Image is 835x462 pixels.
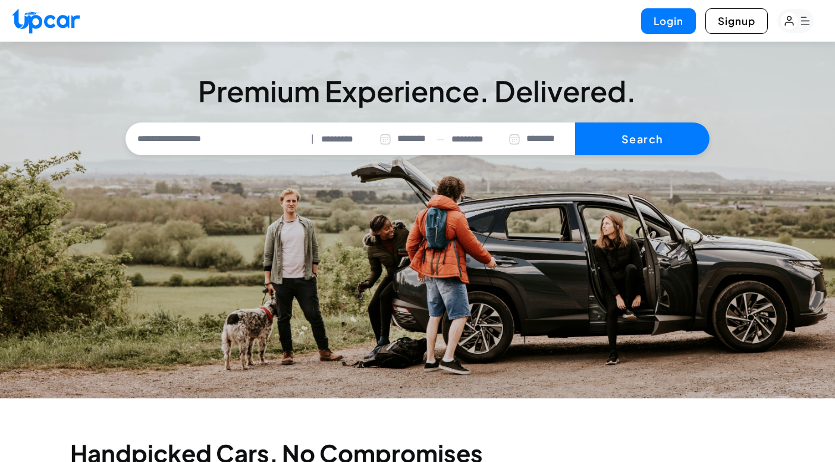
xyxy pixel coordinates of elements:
[437,132,444,146] span: —
[12,8,80,34] img: Upcar Logo
[641,8,696,34] button: Login
[311,132,314,146] span: |
[125,74,710,108] h3: Premium Experience. Delivered.
[705,8,768,34] button: Signup
[575,122,710,156] button: Search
